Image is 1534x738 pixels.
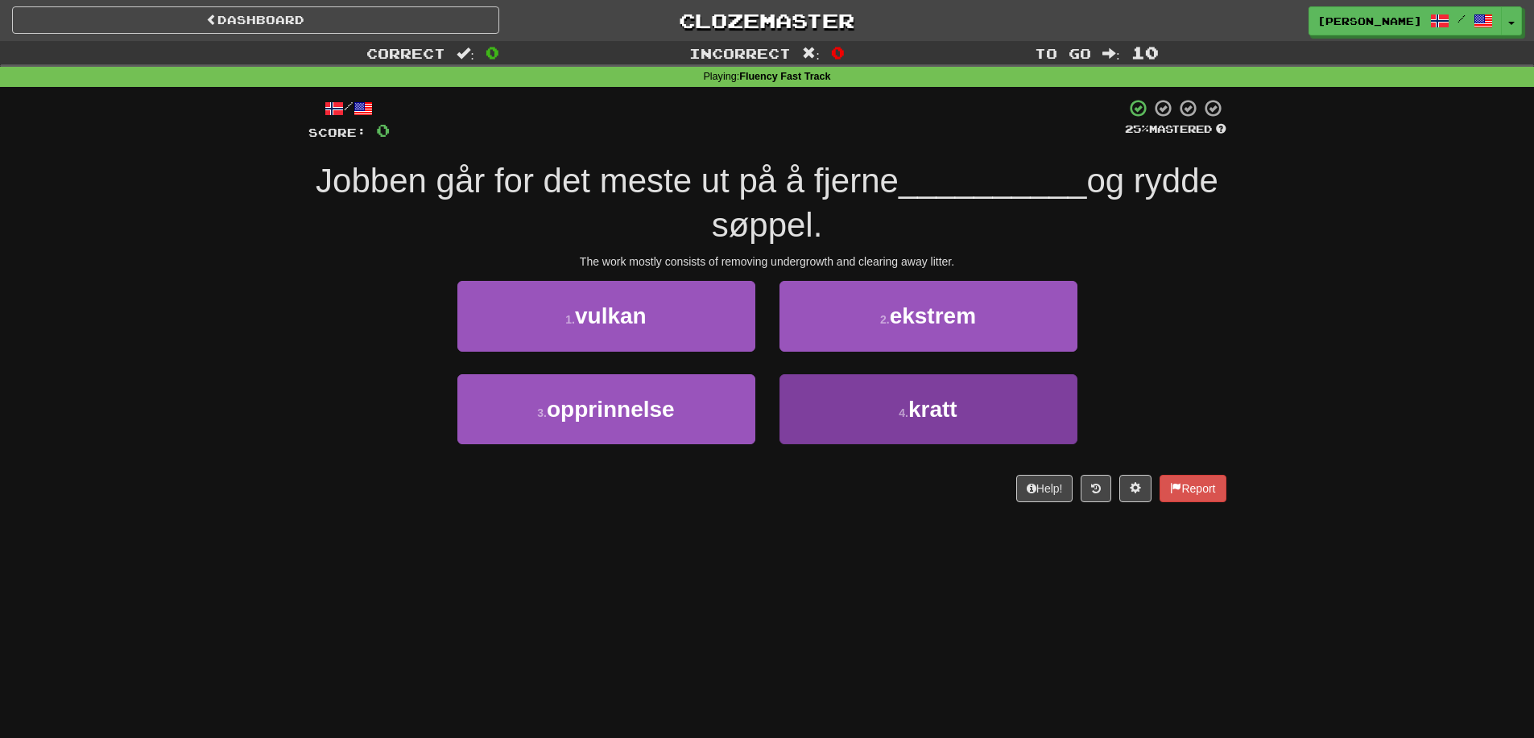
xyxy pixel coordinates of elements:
button: 2.ekstrem [779,281,1077,351]
div: / [308,98,390,118]
span: 0 [376,120,390,140]
span: : [457,47,474,60]
span: vulkan [575,303,647,328]
a: [PERSON_NAME] / [1309,6,1502,35]
span: 10 [1131,43,1159,62]
button: Round history (alt+y) [1081,475,1111,502]
span: og rydde søppel. [712,162,1218,244]
button: 1.vulkan [457,281,755,351]
button: 3.opprinnelse [457,374,755,444]
div: The work mostly consists of removing undergrowth and clearing away litter. [308,254,1226,270]
a: Clozemaster [523,6,1011,35]
span: 0 [831,43,845,62]
a: Dashboard [12,6,499,34]
span: ekstrem [890,303,976,328]
span: Score: [308,126,366,139]
small: 2 . [880,313,890,326]
strong: Fluency Fast Track [739,71,830,82]
button: 4.kratt [779,374,1077,444]
span: kratt [908,397,957,422]
small: 1 . [565,313,575,326]
small: 3 . [537,406,547,419]
div: Mastered [1125,122,1226,137]
span: 0 [486,43,499,62]
span: / [1458,13,1466,24]
span: To go [1035,45,1091,61]
button: Help! [1016,475,1073,502]
span: Correct [366,45,445,61]
button: Report [1160,475,1226,502]
span: __________ [899,162,1087,200]
span: 25 % [1125,122,1149,135]
span: Jobben går for det meste ut på å fjerne [316,162,899,200]
span: Incorrect [689,45,791,61]
span: [PERSON_NAME] [1317,14,1422,28]
span: opprinnelse [547,397,675,422]
small: 4 . [899,406,908,419]
span: : [1102,47,1120,60]
span: : [802,47,820,60]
